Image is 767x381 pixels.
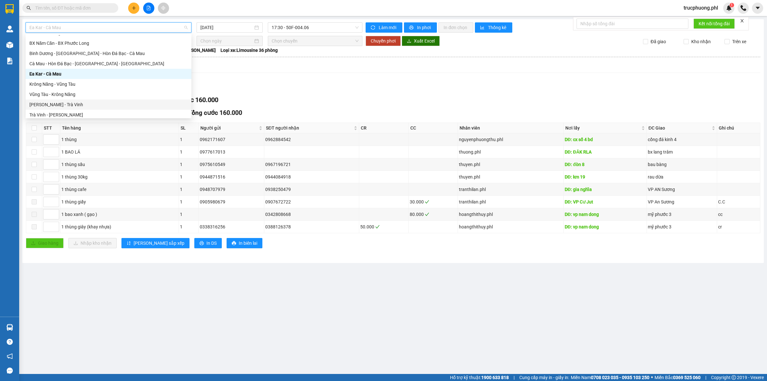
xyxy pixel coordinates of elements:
[161,6,166,10] span: aim
[29,81,188,88] div: Krông Năng - Vũng Tàu
[265,136,358,143] div: 0962884542
[689,38,713,45] span: Kho nhận
[200,198,263,205] div: 0905980679
[417,24,432,31] span: In phơi
[693,19,735,29] button: Kết nối tổng đài
[379,24,397,31] span: Làm mới
[29,23,188,32] span: Ea Kar - Cà Mau
[200,24,253,31] input: 12/10/2025
[199,241,204,246] span: printer
[409,25,414,30] span: printer
[577,19,688,29] input: Nhập số tổng đài
[61,148,178,155] div: 1 BAO LÁ
[6,26,13,32] img: warehouse-icon
[134,240,184,247] span: [PERSON_NAME] sắp xếp
[266,124,353,131] span: SĐT người nhận
[591,375,649,380] strong: 0708 023 035 - 0935 103 250
[194,238,222,248] button: printerIn DS
[648,223,716,230] div: mỹ phước 3
[726,5,732,11] img: icon-new-feature
[26,238,64,248] button: uploadGiao hàng
[264,183,359,196] td: 0938250479
[402,36,440,46] button: downloadXuất Excel
[26,79,191,89] div: Krông Năng - Vũng Tàu
[42,123,60,133] th: STT
[180,161,198,168] div: 1
[239,240,257,247] span: In biên lai
[740,19,744,23] span: close
[61,198,178,205] div: 1 thùng giấy
[648,173,716,180] div: rau dừa
[200,124,258,131] span: Người gửi
[61,173,178,180] div: 1 thùng 30kg
[360,223,407,230] div: 50.000
[459,223,562,230] div: hoangthithuy.phl
[648,186,716,193] div: VP AN Sương
[459,148,562,155] div: thuong.phl
[127,241,131,246] span: sort-ascending
[717,123,760,133] th: Ghi chú
[752,3,763,14] button: caret-down
[27,6,31,10] span: search
[200,37,253,44] input: Chọn ngày
[29,60,188,67] div: Cà Mau - Hòn Đá Bạc - [GEOGRAPHIC_DATA] - [GEOGRAPHIC_DATA]
[180,148,198,155] div: 1
[519,374,569,381] span: Cung cấp máy in - giấy in:
[366,36,401,46] button: Chuyển phơi
[265,223,358,230] div: 0388126378
[459,161,562,168] div: thuyen.phl
[678,4,723,12] span: trucphuong.phl
[673,375,701,380] strong: 0369 525 060
[565,124,640,131] span: Nơi lấy
[232,241,236,246] span: printer
[264,208,359,221] td: 0342808668
[438,22,473,33] button: In đơn chọn
[227,238,262,248] button: printerIn biên lai
[732,375,736,380] span: copyright
[648,148,716,155] div: bx lang trâm
[29,50,188,57] div: Binh Dương - [GEOGRAPHIC_DATA] - Hòn Đá Bạc - Cà Mau
[180,211,198,218] div: 1
[7,353,13,359] span: notification
[514,374,515,381] span: |
[221,47,278,54] span: Loại xe: Limousine 36 phòng
[699,20,730,27] span: Kết nối tổng đài
[648,211,716,218] div: mỹ phước 3
[648,161,716,168] div: bau bàng
[264,158,359,171] td: 0967196721
[6,42,13,48] img: warehouse-icon
[459,136,562,143] div: nguyenphuongthu.phl
[366,22,402,33] button: syncLàm mới
[272,23,359,32] span: 17:30 - 50F-004.06
[5,4,14,14] img: logo-vxr
[718,198,759,205] div: C.C
[655,374,701,381] span: Miền Bắc
[272,36,359,46] span: Chọn chuyến
[26,69,191,79] div: Ea Kar - Cà Mau
[29,101,188,108] div: [PERSON_NAME] - Trà Vinh
[404,22,437,33] button: printerIn phơi
[371,25,376,30] span: sync
[375,225,380,229] span: check
[450,374,509,381] span: Hỗ trợ kỹ thuật:
[26,48,191,59] div: Binh Dương - Sài Gòn - Hòn Đá Bạc - Cà Mau
[359,123,409,133] th: CR
[200,173,263,180] div: 0944871516
[565,173,646,180] div: DĐ: km 19
[648,124,711,131] span: ĐC Giao
[180,223,198,230] div: 1
[407,39,411,44] span: download
[730,38,749,45] span: Trên xe
[488,24,507,31] span: Thống kê
[7,368,13,374] span: message
[705,374,706,381] span: |
[651,376,653,379] span: ⚪️
[180,186,198,193] div: 1
[731,3,733,7] span: 1
[265,161,358,168] div: 0967196721
[410,198,457,205] div: 30.000
[6,324,13,331] img: warehouse-icon
[132,6,136,10] span: plus
[565,198,646,205] div: DĐ: VP Cư Jut
[6,58,13,64] img: solution-icon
